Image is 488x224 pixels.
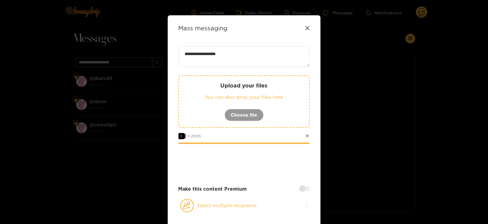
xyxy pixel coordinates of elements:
strong: Mass messaging [178,24,228,32]
span: 1 [178,133,185,139]
button: Select multiple recipients [178,199,310,213]
strong: Make this content Premium [178,185,247,192]
span: 0.25 MB [188,134,201,138]
button: Choose file [225,109,264,121]
p: Upload your files [191,82,297,89]
p: You can also drop your files here [191,94,297,101]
